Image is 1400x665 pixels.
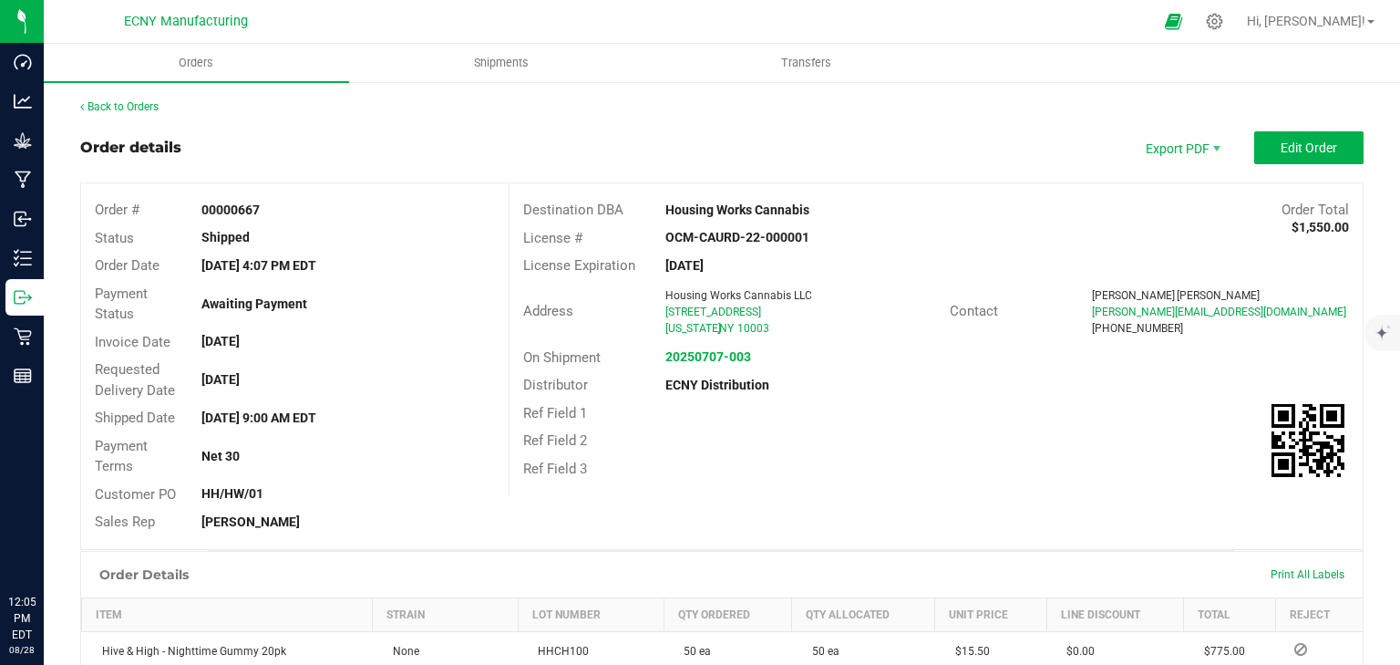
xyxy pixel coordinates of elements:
[654,44,960,82] a: Transfers
[523,230,582,246] span: License #
[523,461,587,477] span: Ref Field 3
[665,378,769,392] strong: ECNY Distribution
[201,449,240,463] strong: Net 30
[1276,597,1363,631] th: Reject
[665,289,812,302] span: Housing Works Cannabis LLC
[44,44,349,82] a: Orders
[665,230,809,244] strong: OCM-CAURD-22-000001
[1046,597,1184,631] th: Line Discount
[201,410,316,425] strong: [DATE] 9:00 AM EDT
[665,349,751,364] a: 20250707-003
[95,202,139,218] span: Order #
[1271,404,1344,477] qrcode: 00000667
[124,14,248,29] span: ECNY Manufacturing
[349,44,654,82] a: Shipments
[14,249,32,267] inline-svg: Inventory
[1254,131,1364,164] button: Edit Order
[1153,4,1194,39] span: Open Ecommerce Menu
[14,92,32,110] inline-svg: Analytics
[449,55,553,71] span: Shipments
[1092,306,1346,318] span: [PERSON_NAME][EMAIL_ADDRESS][DOMAIN_NAME]
[154,55,238,71] span: Orders
[201,230,250,244] strong: Shipped
[14,171,32,189] inline-svg: Manufacturing
[757,55,856,71] span: Transfers
[1271,568,1344,581] span: Print All Labels
[201,372,240,387] strong: [DATE]
[373,597,519,631] th: Strain
[665,203,809,217] strong: Housing Works Cannabis
[523,202,623,218] span: Destination DBA
[99,567,189,582] h1: Order Details
[95,514,155,530] span: Sales Rep
[529,645,589,658] span: HHCH100
[201,514,300,529] strong: [PERSON_NAME]
[14,327,32,346] inline-svg: Retail
[14,210,32,228] inline-svg: Inbound
[946,645,990,658] span: $15.50
[14,288,32,307] inline-svg: Outbound
[523,303,573,319] span: Address
[664,597,791,631] th: Qty Ordered
[201,258,316,273] strong: [DATE] 4:07 PM EDT
[201,486,263,501] strong: HH/HW/01
[80,137,181,159] div: Order details
[674,645,711,658] span: 50 ea
[518,597,664,631] th: Lot Number
[1057,645,1095,658] span: $0.00
[201,334,240,348] strong: [DATE]
[523,257,635,274] span: License Expiration
[1177,289,1260,302] span: [PERSON_NAME]
[95,361,175,399] span: Requested Delivery Date
[523,432,587,449] span: Ref Field 2
[95,257,160,274] span: Order Date
[950,303,998,319] span: Contact
[8,643,36,657] p: 08/28
[803,645,839,658] span: 50 ea
[1292,220,1349,234] strong: $1,550.00
[1287,644,1314,655] span: Reject Inventory
[201,296,307,311] strong: Awaiting Payment
[665,258,704,273] strong: [DATE]
[93,645,286,658] span: Hive & High - Nighttime Gummy 20pk
[665,322,721,335] span: [US_STATE]
[201,203,260,217] strong: 00000667
[1282,202,1349,218] span: Order Total
[717,322,719,335] span: ,
[792,597,935,631] th: Qty Allocated
[95,230,134,246] span: Status
[14,367,32,385] inline-svg: Reports
[1271,404,1344,477] img: Scan me!
[8,594,36,643] p: 12:05 PM EDT
[1203,13,1226,30] div: Manage settings
[665,306,761,318] span: [STREET_ADDRESS]
[523,349,601,366] span: On Shipment
[384,645,419,658] span: None
[1247,14,1365,28] span: Hi, [PERSON_NAME]!
[1281,140,1337,155] span: Edit Order
[14,131,32,150] inline-svg: Grow
[1092,289,1175,302] span: [PERSON_NAME]
[1195,645,1245,658] span: $775.00
[737,322,769,335] span: 10003
[95,410,175,426] span: Shipped Date
[1092,322,1183,335] span: [PHONE_NUMBER]
[54,516,76,538] iframe: Resource center unread badge
[82,597,373,631] th: Item
[95,486,176,503] span: Customer PO
[719,322,734,335] span: NY
[1184,597,1276,631] th: Total
[80,100,159,113] a: Back to Orders
[95,334,170,350] span: Invoice Date
[95,286,148,323] span: Payment Status
[935,597,1047,631] th: Unit Price
[1127,131,1236,164] li: Export PDF
[95,438,148,475] span: Payment Terms
[14,53,32,71] inline-svg: Dashboard
[523,377,588,393] span: Distributor
[18,519,73,574] iframe: Resource center
[523,405,587,421] span: Ref Field 1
